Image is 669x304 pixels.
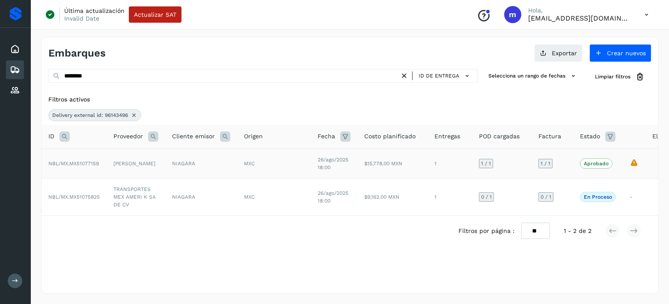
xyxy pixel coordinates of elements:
div: Filtros activos [48,95,651,104]
span: NBL/MX.MX51075825 [48,194,100,200]
p: Última actualización [64,7,125,15]
button: Selecciona un rango de fechas [485,69,581,83]
span: Exportar [552,50,577,56]
span: MXC [244,161,255,167]
button: Exportar [534,44,583,62]
span: Factura [538,132,561,141]
span: Fecha [318,132,335,141]
td: $9,162.00 MXN [357,178,428,215]
div: Proveedores [6,81,24,100]
span: Crear nuevos [607,50,646,56]
td: [PERSON_NAME] [107,149,165,178]
span: 1 - 2 de 2 [564,227,592,235]
span: Limpiar filtros [595,73,630,80]
h4: Embarques [48,47,106,60]
span: ID [48,132,54,141]
p: En proceso [584,194,612,200]
td: 1 [428,178,472,215]
span: Estado [580,132,600,141]
button: Crear nuevos [589,44,651,62]
span: Cliente emisor [172,132,215,141]
p: Hola, [528,7,631,14]
td: NIAGARA [165,149,237,178]
span: Costo planificado [364,132,416,141]
td: 1 [428,149,472,178]
div: Inicio [6,40,24,59]
div: Delivery external id: 96143496 [48,109,141,121]
span: MXC [244,194,255,200]
td: TRANSPORTES MEX AMERI K SA DE CV [107,178,165,215]
button: Limpiar filtros [588,69,651,85]
span: 26/ago/2025 18:00 [318,157,348,170]
span: 0 / 1 [541,194,551,200]
td: $15,778.00 MXN [357,149,428,178]
span: Origen [244,132,263,141]
p: Aprobado [584,161,609,167]
td: - [623,178,645,215]
span: 0 / 1 [481,194,492,200]
button: ID de entrega [416,70,474,82]
span: 1 / 1 [541,161,550,166]
div: Embarques [6,60,24,79]
span: POD cargadas [479,132,520,141]
td: NIAGARA [165,178,237,215]
span: NBL/MX.MX51077159 [48,161,99,167]
button: Actualizar SAT [129,6,181,23]
span: ID de entrega [419,72,459,80]
span: Delivery external id: 96143496 [52,111,128,119]
span: Actualizar SAT [134,12,176,18]
span: 1 / 1 [481,161,491,166]
span: Entregas [434,132,460,141]
span: Filtros por página : [458,227,514,235]
span: 26/ago/2025 18:00 [318,190,348,204]
p: mmonroy@niagarawater.com [528,14,631,22]
span: Proveedor [113,132,143,141]
p: Invalid Date [64,15,99,22]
